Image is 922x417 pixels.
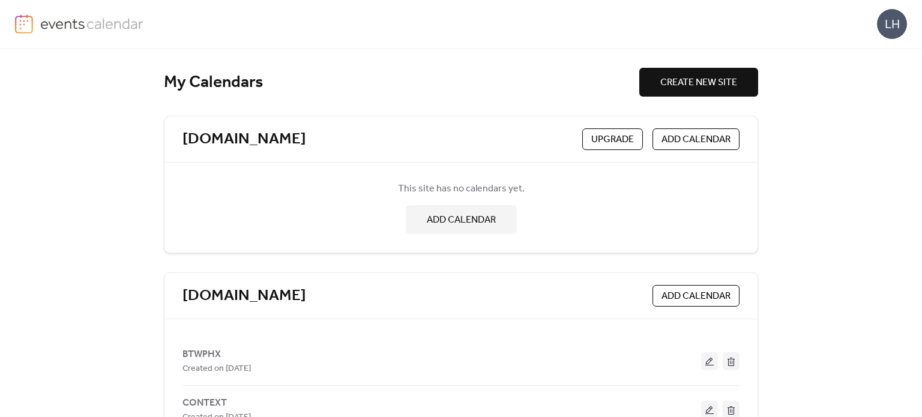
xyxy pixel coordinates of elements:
[639,68,758,97] button: CREATE NEW SITE
[660,76,737,90] span: CREATE NEW SITE
[398,182,525,196] span: This site has no calendars yet.
[182,362,251,376] span: Created on [DATE]
[406,205,517,234] button: ADD CALENDAR
[164,72,639,93] div: My Calendars
[877,9,907,39] div: LH
[427,213,496,227] span: ADD CALENDAR
[182,396,227,410] span: CONTEXT
[661,289,731,304] span: ADD CALENDAR
[182,286,306,306] a: [DOMAIN_NAME]
[182,351,221,358] a: BTWPHX
[661,133,731,147] span: ADD CALENDAR
[591,133,634,147] span: Upgrade
[182,347,221,362] span: BTWPHX
[652,285,740,307] button: ADD CALENDAR
[182,130,306,149] a: [DOMAIN_NAME]
[182,400,227,406] a: CONTEXT
[652,128,740,150] button: ADD CALENDAR
[582,128,643,150] button: Upgrade
[15,14,33,34] img: logo
[40,14,144,32] img: logo-type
